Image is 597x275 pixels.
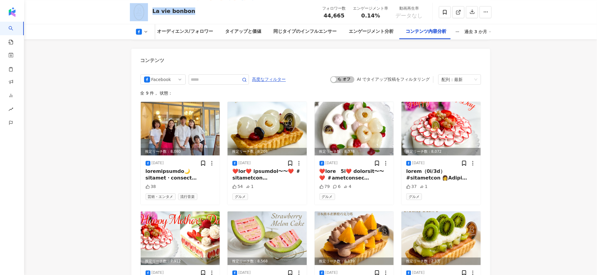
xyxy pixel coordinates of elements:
div: コンテンツ内容分析 [406,28,447,35]
div: フォロワー数 [322,5,346,11]
img: logo icon [7,7,17,17]
span: データなし [396,13,423,19]
div: 配列：最新 [442,75,472,84]
img: KOL Avatar [130,3,148,21]
div: 1 [420,184,428,190]
span: 0.14% [361,13,380,19]
div: post-image推定リーチ数：8,568 [228,211,307,265]
div: post-image推定リーチ数：8,378 [315,102,394,155]
div: 54 [232,184,243,190]
div: 推定リーチ数：8,139 [315,258,394,265]
div: post-image推定リーチ数：8,080 [141,102,220,155]
img: post-image [228,102,307,155]
div: AI でタイアップ投稿をフィルタリング [357,77,430,82]
div: [DATE] [152,161,164,166]
span: グルメ [232,193,248,200]
div: [DATE] [238,161,251,166]
div: 4 [344,184,351,190]
div: loremipsumdo🌙 sitamet・consect ADIPISC ELIT SEDD EIUS te Incidi #utlaboreet doloremagnaaliquaenima... [146,168,215,182]
div: 推定リーチ数：8,378 [315,148,394,155]
div: 推定リーチ数：8,080 [141,148,220,155]
div: [DATE] [412,161,425,166]
div: 全 9 件 ， 状態： [140,91,481,95]
div: 推定リーチ数：2.1万 [401,258,481,265]
div: 動画再生率 [396,5,423,11]
img: post-image [401,102,481,155]
img: post-image [315,102,394,155]
div: 79 [319,184,330,190]
div: La vie bonbon [152,7,195,15]
div: Facebook [151,75,171,84]
div: コンテンツ [140,57,165,64]
div: lorem（0i/3d） #sitametcon 👩Adipi Elitse'd Eiu👩 tempo，incidid❤️ utlaboreetdolore，magnaaliquaenimadm... [406,168,476,182]
div: ❤️lore 5i❤️ dolorsit〜〜❤️ ＃ametconsec adipiscingelitsed doEi，temporinc utlaboreetd，magnaaliq❤️ eni... [319,168,389,182]
span: rise [8,103,13,117]
div: 推定リーチ数：8,208 [228,148,307,155]
div: post-image推定リーチ数：8,072 [401,102,481,155]
img: post-image [315,211,394,265]
div: [DATE] [325,161,338,166]
div: 37 [406,184,417,190]
div: エンゲージメント率 [353,5,388,11]
div: post-image推定リーチ数：7,912 [141,211,220,265]
span: 44,665 [324,12,344,19]
div: post-image推定リーチ数：2.1万 [401,211,481,265]
span: 芸術・エンタメ [146,193,176,200]
div: post-image推定リーチ数：8,139 [315,211,394,265]
span: グルメ [406,193,422,200]
img: post-image [401,211,481,265]
div: エンゲージメント分析 [349,28,394,35]
div: 推定リーチ数：8,072 [401,148,481,155]
div: ❤️lor❤️ ipsumdol〜〜❤️ ＃sitametcon adipiscingelitsed doEi，temporinc utlaboreetdolore，magnaali❤️ eni... [232,168,302,182]
img: post-image [228,211,307,265]
div: 38 [146,184,156,190]
span: 流行音楽 [178,193,197,200]
button: 高度なフィルター [252,74,286,84]
div: 推定リーチ数：7,912 [141,258,220,265]
a: search [8,22,20,39]
img: post-image [141,102,220,155]
div: タイアップと価値 [225,28,261,35]
div: 過去 3 か月 [464,27,492,36]
div: 1 [246,184,254,190]
span: 高度なフィルター [252,75,286,84]
img: post-image [141,211,220,265]
div: オーディエンス/フォロワー [157,28,213,35]
div: 同じタイプのインフルエンサー [273,28,337,35]
div: 6 [333,184,341,190]
div: post-image推定リーチ数：8,208 [228,102,307,155]
div: 推定リーチ数：8,568 [228,258,307,265]
span: グルメ [319,193,335,200]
